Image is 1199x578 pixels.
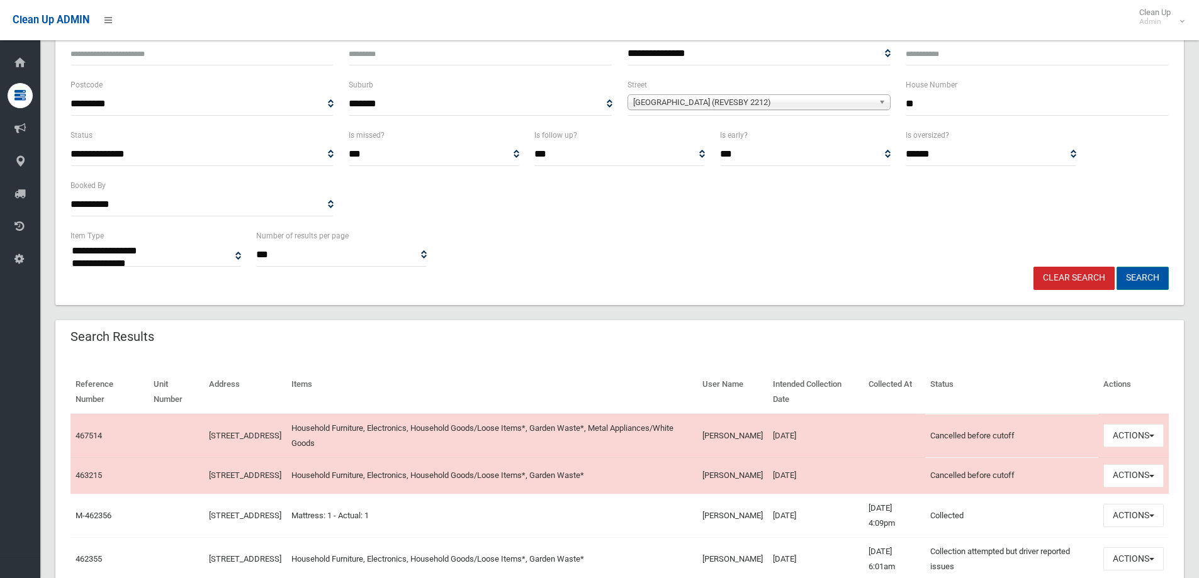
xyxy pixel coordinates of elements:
th: Intended Collection Date [768,370,864,414]
th: Address [204,370,286,414]
th: Status [925,370,1098,414]
td: Household Furniture, Electronics, Household Goods/Loose Items*, Garden Waste* [286,457,697,494]
a: 462355 [76,554,102,564]
a: 467514 [76,431,102,440]
td: [PERSON_NAME] [697,457,768,494]
label: Number of results per page [256,229,349,243]
td: [DATE] [768,494,864,537]
td: [DATE] [768,414,864,458]
td: [DATE] 4:09pm [864,494,925,537]
a: [STREET_ADDRESS] [209,470,281,480]
button: Search [1117,267,1169,290]
a: Clear Search [1033,267,1115,290]
td: Mattress: 1 - Actual: 1 [286,494,697,537]
a: [STREET_ADDRESS] [209,554,281,564]
label: House Number [906,78,957,92]
button: Actions [1103,504,1164,527]
td: [PERSON_NAME] [697,494,768,537]
small: Admin [1139,17,1171,26]
label: Status [70,128,93,142]
button: Actions [1103,424,1164,447]
span: [GEOGRAPHIC_DATA] (REVESBY 2212) [633,95,874,110]
label: Is follow up? [534,128,577,142]
td: Cancelled before cutoff [925,457,1098,494]
th: Actions [1098,370,1169,414]
label: Booked By [70,179,106,192]
label: Is oversized? [906,128,949,142]
th: Collected At [864,370,925,414]
td: [DATE] [768,457,864,494]
label: Is missed? [349,128,385,142]
th: Items [286,370,697,414]
th: Reference Number [70,370,149,414]
button: Actions [1103,547,1164,570]
span: Clean Up [1133,8,1183,26]
button: Actions [1103,464,1164,487]
span: Clean Up ADMIN [13,14,89,26]
label: Postcode [70,78,103,92]
td: Collected [925,494,1098,537]
a: [STREET_ADDRESS] [209,431,281,440]
label: Item Type [70,229,104,243]
a: M-462356 [76,511,111,520]
a: [STREET_ADDRESS] [209,511,281,520]
label: Is early? [720,128,748,142]
label: Street [628,78,647,92]
label: Suburb [349,78,373,92]
a: 463215 [76,470,102,480]
header: Search Results [55,325,169,349]
td: Cancelled before cutoff [925,414,1098,458]
td: [PERSON_NAME] [697,414,768,458]
th: User Name [697,370,768,414]
td: Household Furniture, Electronics, Household Goods/Loose Items*, Garden Waste*, Metal Appliances/W... [286,414,697,458]
th: Unit Number [149,370,204,414]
